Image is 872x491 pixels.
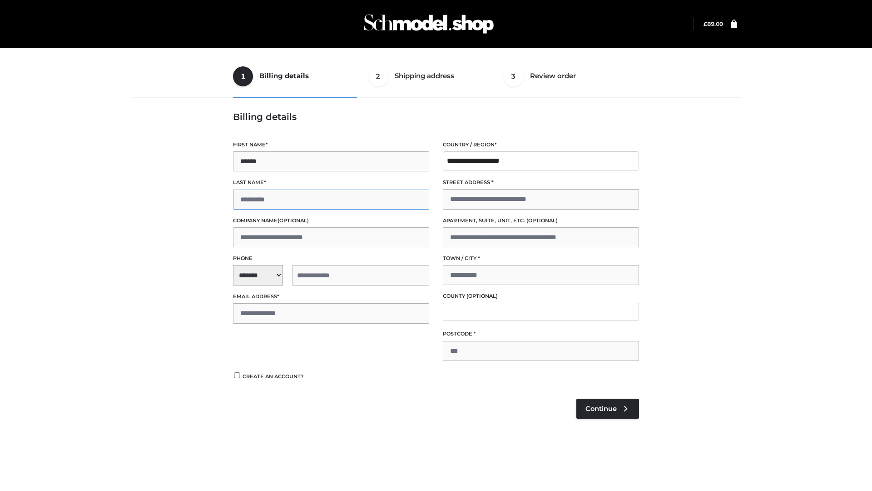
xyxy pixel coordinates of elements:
span: (optional) [526,217,558,224]
span: (optional) [277,217,309,224]
img: Schmodel Admin 964 [361,6,497,42]
a: £89.00 [704,20,723,27]
label: Company name [233,216,429,225]
span: Create an account? [243,373,304,380]
label: Last name [233,178,429,187]
span: £ [704,20,707,27]
label: Country / Region [443,140,639,149]
span: Continue [585,405,617,413]
span: (optional) [466,293,498,299]
label: First name [233,140,429,149]
label: County [443,292,639,301]
a: Continue [576,399,639,419]
h3: Billing details [233,111,639,122]
label: Phone [233,254,429,263]
label: Town / City [443,254,639,263]
label: Postcode [443,330,639,338]
label: Street address [443,178,639,187]
bdi: 89.00 [704,20,723,27]
label: Email address [233,292,429,301]
label: Apartment, suite, unit, etc. [443,216,639,225]
input: Create an account? [233,372,241,378]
